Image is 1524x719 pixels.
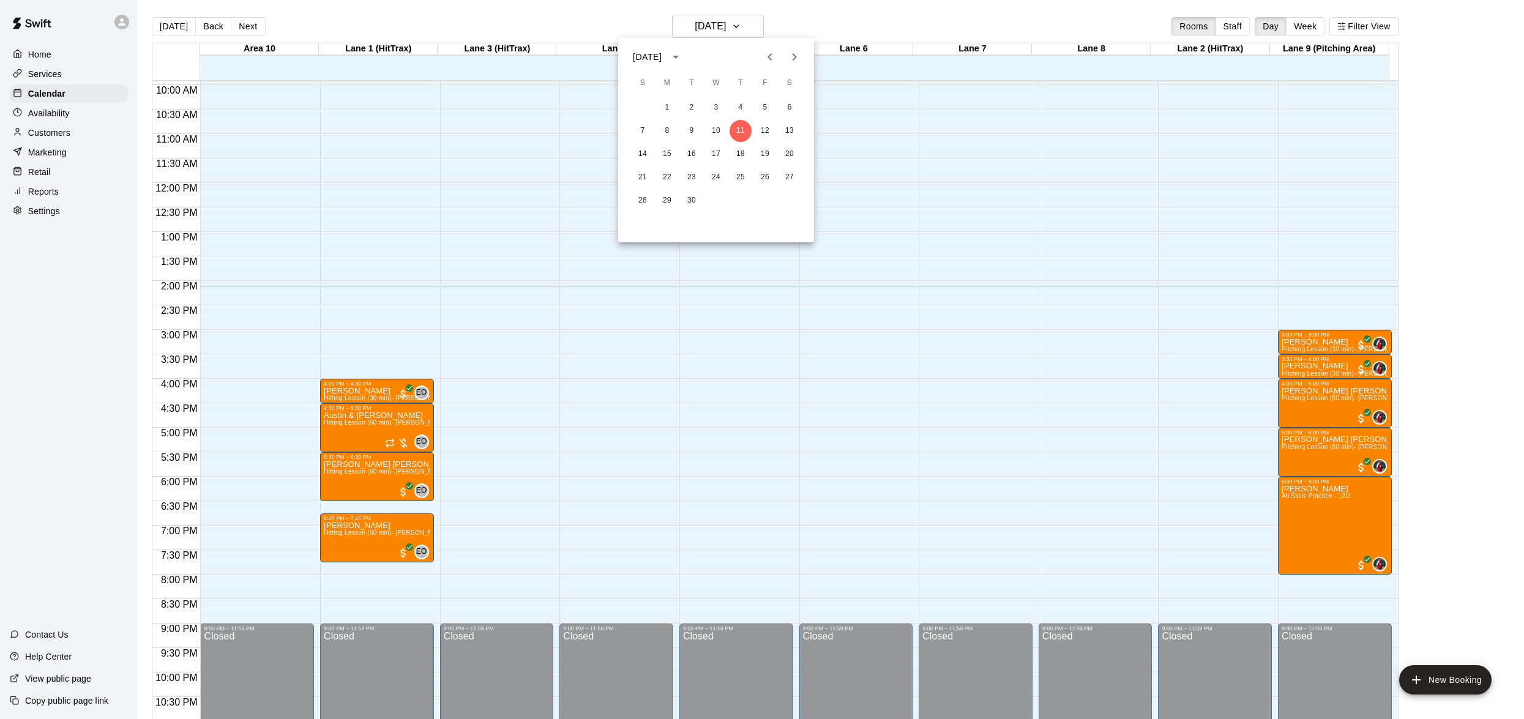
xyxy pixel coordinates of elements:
button: 20 [779,143,801,165]
button: 12 [754,120,776,142]
button: 18 [730,143,752,165]
button: 17 [705,143,727,165]
button: 27 [779,166,801,188]
span: Friday [754,71,776,95]
button: 25 [730,166,752,188]
button: 5 [754,97,776,119]
button: 1 [656,97,678,119]
button: 29 [656,190,678,212]
span: Monday [656,71,678,95]
button: Previous month [758,45,782,69]
button: 6 [779,97,801,119]
button: 28 [632,190,654,212]
button: 19 [754,143,776,165]
span: Saturday [779,71,801,95]
button: 26 [754,166,776,188]
button: 23 [681,166,703,188]
button: 4 [730,97,752,119]
button: 7 [632,120,654,142]
button: 15 [656,143,678,165]
button: 13 [779,120,801,142]
button: calendar view is open, switch to year view [665,47,686,67]
button: 16 [681,143,703,165]
span: Thursday [730,71,752,95]
button: 30 [681,190,703,212]
button: 21 [632,166,654,188]
button: 8 [656,120,678,142]
span: Sunday [632,71,654,95]
button: 14 [632,143,654,165]
button: 22 [656,166,678,188]
button: 2 [681,97,703,119]
button: 10 [705,120,727,142]
button: 9 [681,120,703,142]
button: Next month [782,45,807,69]
span: Tuesday [681,71,703,95]
span: Wednesday [705,71,727,95]
div: [DATE] [633,51,662,64]
button: 24 [705,166,727,188]
button: 3 [705,97,727,119]
button: 11 [730,120,752,142]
